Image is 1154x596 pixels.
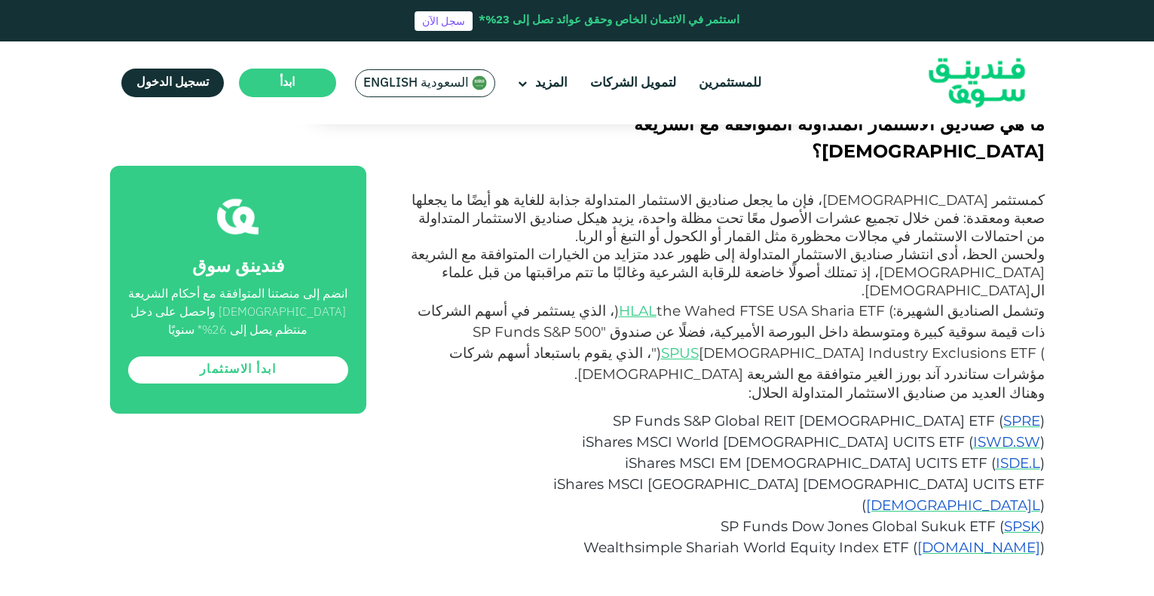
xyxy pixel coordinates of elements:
[1003,412,1040,429] a: SPRE
[1040,412,1045,429] span: )
[721,518,1004,535] span: SP Funds Dow Jones Global Sukuk ETF (
[128,286,348,340] div: انضم إلى منصتنا المتوافقة مع أحكام الشريعة [DEMOGRAPHIC_DATA] واحصل على دخل منتظم يصل إلى 26%* سن...
[1040,497,1045,514] span: )
[363,75,469,92] span: السعودية English
[1004,518,1040,535] a: SPSK
[657,302,893,319] span: the Wahed FTSE USA Sharia ETF (
[449,344,1045,383] span: "، الذي يقوم باستبعاد أسهم شركات مؤشرات ستاندرد آند بورز الغير متوافقة مع الشريعة [DEMOGRAPHIC_DA...
[903,45,1051,121] img: Logo
[280,77,295,88] span: ابدأ
[893,302,1045,319] span: وتشمل الصناديق الشهيرة:
[1040,433,1045,451] span: )
[553,475,1045,514] span: iShares MSCI [GEOGRAPHIC_DATA] [DEMOGRAPHIC_DATA] UCITS ETF (
[661,344,699,362] a: SPUS
[619,302,657,319] a: HLAL
[634,113,1045,162] span: ما هي صناديق الاستثمار المتداولة المتوافقة مع الشريعة [DEMOGRAPHIC_DATA]؟
[917,539,1040,556] a: [DOMAIN_NAME]
[695,71,765,96] a: للمستثمرين
[128,356,348,384] a: ابدأ الاستثمار
[614,302,619,319] span: )
[472,75,487,90] img: SA Flag
[973,433,1040,451] a: ISWD.SW
[613,412,1003,429] span: SP Funds S&P Global REIT [DEMOGRAPHIC_DATA] ETF (
[217,196,259,237] img: fsicon
[1040,539,1045,556] span: )
[1040,518,1045,535] span: )
[583,539,917,556] span: Wealthsimple Shariah World Equity Index ETF (
[192,258,284,276] span: فندينق سوق
[625,454,996,472] span: iShares MSCI EM [DEMOGRAPHIC_DATA] UCITS ETF (
[657,344,661,362] span: )
[415,11,473,31] a: سجل الآن
[1040,454,1045,472] span: )
[418,302,1045,341] span: ، الذي يستثمر في أسهم الشركات ذات قيمة سوقية كبيرة ومتوسطة داخل البورصة الأميركية، فضلًا عن صندوق "
[586,71,680,96] a: لتمويل الشركات
[535,77,568,90] span: المزيد
[479,12,739,29] div: استثمر في الائتمان الخاص وحقق عوائد تصل إلى 23%*
[866,497,1040,514] a: [DEMOGRAPHIC_DATA]L
[412,191,1045,245] span: كمستثمر [DEMOGRAPHIC_DATA]، فإن ما يجعل صناديق الاستثمار المتداولة جذابة للغاية هو أيضًا ما يجعله...
[473,323,1045,362] span: SP Funds S&P 500 [DEMOGRAPHIC_DATA] Industry Exclusions ETF (
[411,246,1045,299] span: ولحسن الحظ، أدى انتشار صناديق الاستثمار المتداولة إلى ظهور عدد متزايد من الخيارات المتوافقة مع ال...
[582,433,973,451] span: iShares MSCI World [DEMOGRAPHIC_DATA] UCITS ETF (
[996,454,1040,472] a: ISDE.L
[121,69,224,97] a: تسجيل الدخول
[748,384,1045,402] span: وهناك العديد من صناديق الاستثمار المتداولة الحلال:
[136,77,209,88] span: تسجيل الدخول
